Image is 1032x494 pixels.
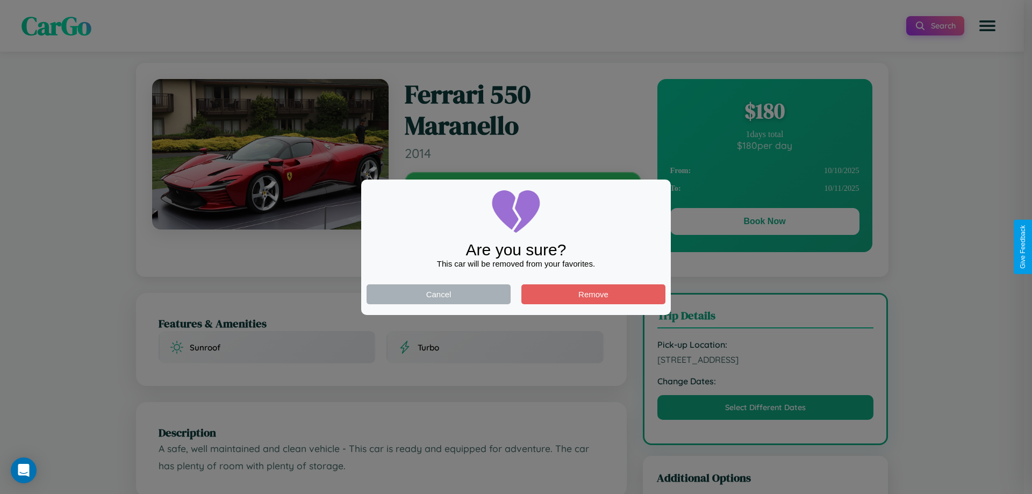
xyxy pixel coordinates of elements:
div: This car will be removed from your favorites. [367,259,665,268]
button: Remove [521,284,665,304]
div: Are you sure? [367,241,665,259]
button: Cancel [367,284,511,304]
img: broken-heart [489,185,543,239]
div: Give Feedback [1019,225,1027,269]
div: Open Intercom Messenger [11,457,37,483]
